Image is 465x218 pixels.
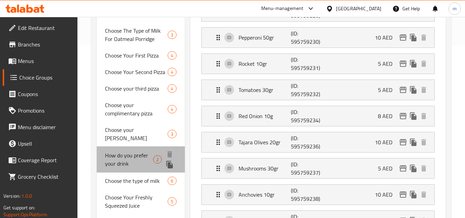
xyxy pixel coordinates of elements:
[3,53,78,69] a: Menus
[453,5,457,12] span: m
[168,178,176,184] span: 6
[261,4,304,13] div: Menu-management
[291,29,326,46] p: (ID: 595759230)
[408,32,419,43] button: duplicate
[378,164,398,173] p: 5 AED
[168,85,176,92] span: 4
[239,164,291,173] p: Mushrooms 30gr
[202,54,434,74] div: Expand
[408,163,419,174] button: duplicate
[378,86,398,94] p: 5 AED
[291,55,326,72] p: (ID: 595759231)
[105,51,168,60] span: Choose Your First Pizza
[105,101,168,117] span: Choose your complimentary pizza
[168,106,176,113] span: 4
[18,123,72,131] span: Menu disclaimer
[408,59,419,69] button: duplicate
[105,193,168,210] span: Choose Your Freshly Squeezed Juice
[168,130,176,138] div: Choices
[202,158,434,178] div: Expand
[336,5,381,12] div: [GEOGRAPHIC_DATA]
[398,59,408,69] button: edit
[3,152,78,168] a: Coverage Report
[168,52,176,59] span: 4
[239,33,291,42] p: Pepperoni 50gr
[18,40,72,49] span: Branches
[202,106,434,126] div: Expand
[97,64,184,80] div: Choose Your Second Pizza4
[165,159,175,170] button: duplicate
[196,103,440,129] li: Expand
[419,163,429,174] button: delete
[375,138,398,146] p: 10 AED
[419,85,429,95] button: delete
[419,137,429,147] button: delete
[3,168,78,185] a: Grocery Checklist
[398,137,408,147] button: edit
[291,186,326,203] p: (ID: 595759238)
[18,156,72,164] span: Coverage Report
[419,32,429,43] button: delete
[408,85,419,95] button: duplicate
[375,190,398,199] p: 10 AED
[291,134,326,150] p: (ID: 595759236)
[3,36,78,53] a: Branches
[168,84,176,93] div: Choices
[239,86,291,94] p: Tomatoes 30gr
[196,24,440,51] li: Expand
[105,126,168,142] span: Choose your [PERSON_NAME]
[3,119,78,135] a: Menu disclaimer
[398,189,408,200] button: edit
[196,51,440,77] li: Expand
[18,139,72,148] span: Upsell
[375,33,398,42] p: 10 AED
[196,77,440,103] li: Expand
[398,32,408,43] button: edit
[419,189,429,200] button: delete
[97,47,184,64] div: Choose Your First Pizza4
[202,132,434,152] div: Expand
[168,131,176,137] span: 3
[165,149,175,159] button: delete
[196,155,440,181] li: Expand
[168,69,176,75] span: 4
[408,137,419,147] button: duplicate
[168,198,176,205] span: 5
[3,20,78,36] a: Edit Restaurant
[18,90,72,98] span: Coupons
[168,51,176,60] div: Choices
[378,112,398,120] p: 8 AED
[153,155,162,164] div: Choices
[419,59,429,69] button: delete
[97,22,184,47] div: Choose The Type of Milk For Oatmeal Porridge3
[18,57,72,65] span: Menus
[168,31,176,39] div: Choices
[408,189,419,200] button: duplicate
[18,173,72,181] span: Grocery Checklist
[291,3,326,20] p: (ID: 595759228)
[196,181,440,208] li: Expand
[3,86,78,102] a: Coupons
[3,135,78,152] a: Upsell
[19,73,72,82] span: Choice Groups
[97,189,184,214] div: Choose Your Freshly Squeezed Juice5
[239,60,291,68] p: Rocket 10gr
[291,82,326,98] p: (ID: 595759232)
[168,197,176,206] div: Choices
[105,177,168,185] span: Choose the type of milk
[408,111,419,121] button: duplicate
[3,69,78,86] a: Choice Groups
[3,203,35,212] span: Get support on:
[168,68,176,76] div: Choices
[378,60,398,68] p: 5 AED
[97,122,184,146] div: Choose your [PERSON_NAME]3
[291,108,326,124] p: (ID: 595759234)
[105,68,168,76] span: Choose Your Second Pizza
[196,129,440,155] li: Expand
[168,177,176,185] div: Choices
[202,28,434,48] div: Expand
[239,190,291,199] p: Anchovies 10gr
[97,80,184,97] div: Choose your third pizza4
[21,191,32,200] span: 1.0.0
[97,173,184,189] div: Choose the type of milk6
